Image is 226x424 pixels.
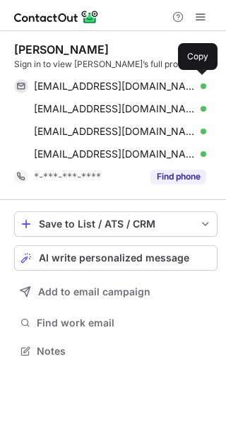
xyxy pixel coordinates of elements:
[14,245,218,271] button: AI write personalized message
[38,286,150,298] span: Add to email campaign
[34,148,196,160] span: [EMAIL_ADDRESS][DOMAIN_NAME]
[39,218,193,230] div: Save to List / ATS / CRM
[150,170,206,184] button: Reveal Button
[34,102,196,115] span: [EMAIL_ADDRESS][DOMAIN_NAME]
[34,80,196,93] span: [EMAIL_ADDRESS][DOMAIN_NAME]
[37,317,212,329] span: Find work email
[14,8,99,25] img: ContactOut v5.3.10
[14,211,218,237] button: save-profile-one-click
[14,341,218,361] button: Notes
[34,125,196,138] span: [EMAIL_ADDRESS][DOMAIN_NAME]
[14,313,218,333] button: Find work email
[14,279,218,305] button: Add to email campaign
[14,42,109,57] div: [PERSON_NAME]
[39,252,189,264] span: AI write personalized message
[37,345,212,358] span: Notes
[14,58,218,71] div: Sign in to view [PERSON_NAME]’s full profile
